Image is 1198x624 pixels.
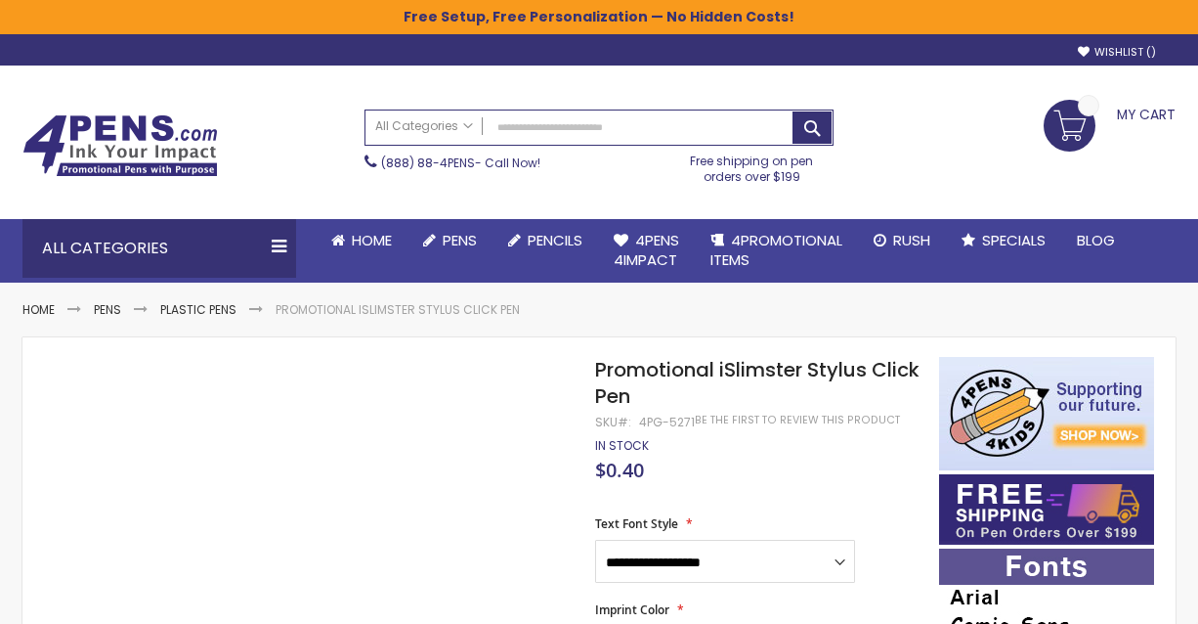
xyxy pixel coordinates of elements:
[598,219,695,283] a: 4Pens4impact
[352,230,392,250] span: Home
[22,219,296,278] div: All Categories
[381,155,540,171] span: - Call Now!
[710,230,842,270] span: 4PROMOTIONAL ITEMS
[1078,45,1156,60] a: Wishlist
[939,474,1154,545] img: Free shipping on orders over $199
[595,414,631,430] strong: SKU
[375,118,473,134] span: All Categories
[492,219,598,262] a: Pencils
[94,301,121,318] a: Pens
[365,111,483,143] a: All Categories
[407,219,492,262] a: Pens
[22,114,218,177] img: 4Pens Custom Pens and Promotional Products
[595,602,669,618] span: Imprint Color
[381,155,475,171] a: (888) 88-4PENS
[946,219,1061,262] a: Specials
[982,230,1046,250] span: Specials
[939,357,1154,470] img: 4pens 4 kids
[1077,230,1115,250] span: Blog
[595,356,920,410] span: Promotional iSlimster Stylus Click Pen
[528,230,582,250] span: Pencils
[858,219,946,262] a: Rush
[695,413,900,427] a: Be the first to review this product
[1061,219,1131,262] a: Blog
[893,230,930,250] span: Rush
[443,230,477,250] span: Pens
[160,301,236,318] a: Plastic Pens
[595,457,644,483] span: $0.40
[670,146,834,185] div: Free shipping on pen orders over $199
[614,230,679,270] span: 4Pens 4impact
[22,301,55,318] a: Home
[316,219,407,262] a: Home
[695,219,858,283] a: 4PROMOTIONALITEMS
[639,415,695,430] div: 4PG-5271
[595,515,678,532] span: Text Font Style
[595,438,649,454] div: Availability
[595,437,649,454] span: In stock
[276,302,520,318] li: Promotional iSlimster Stylus Click Pen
